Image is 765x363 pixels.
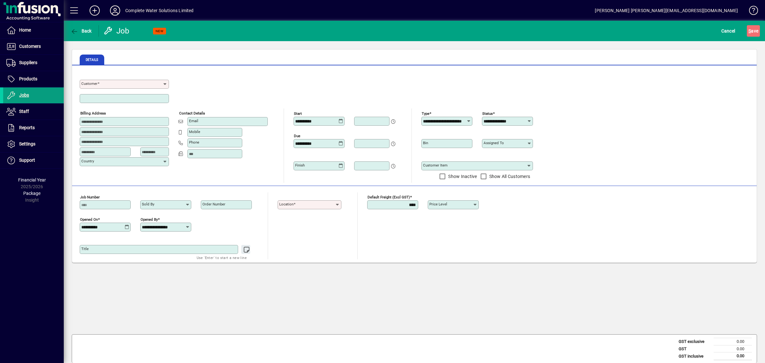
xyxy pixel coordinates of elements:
a: Home [3,22,64,38]
a: Suppliers [3,55,64,71]
mat-label: Order number [202,202,225,206]
mat-label: Start [294,111,302,116]
mat-label: Assigned to [484,141,504,145]
mat-hint: Use 'Enter' to start a new line [197,254,247,261]
mat-label: Customer Item [423,163,448,167]
label: Show Inactive [447,173,477,180]
mat-label: Sold by [142,202,154,206]
mat-label: Status [482,111,493,116]
mat-label: Price Level [429,202,447,206]
span: NEW [156,29,164,33]
app-page-header-button: Back [64,25,99,37]
a: Customers [3,39,64,55]
button: Back [69,25,93,37]
button: Profile [105,5,125,16]
mat-label: Default Freight (excl GST) [368,195,410,199]
td: GST inclusive [675,352,714,360]
a: Support [3,152,64,168]
span: Support [19,158,35,163]
span: Details [86,58,98,62]
button: Add [84,5,105,16]
button: Save [747,25,760,37]
button: Cancel [720,25,737,37]
td: GST [675,345,714,352]
mat-label: Finish [295,163,305,167]
td: 0.00 [714,338,752,345]
span: Financial Year [18,177,46,182]
a: Products [3,71,64,87]
span: Customers [19,44,41,49]
mat-label: Email [189,119,198,123]
mat-label: Due [294,134,300,138]
mat-label: Country [81,159,94,163]
span: Jobs [19,93,29,98]
a: Settings [3,136,64,152]
td: 0.00 [714,345,752,352]
mat-label: Title [81,247,89,251]
mat-label: Phone [189,140,199,144]
mat-label: Type [422,111,429,116]
a: Reports [3,120,64,136]
td: 0.00 [714,352,752,360]
span: Products [19,76,37,81]
label: Show All Customers [488,173,530,180]
mat-label: Opened by [141,217,158,222]
span: Cancel [721,26,735,36]
td: GST exclusive [675,338,714,345]
span: Staff [19,109,29,114]
a: Knowledge Base [744,1,757,22]
a: Staff [3,104,64,120]
div: Job [104,26,131,36]
span: Back [70,28,92,33]
mat-label: Location [279,202,294,206]
span: Package [23,191,40,196]
span: S [748,28,751,33]
span: Settings [19,141,35,146]
mat-label: Opened On [80,217,98,222]
mat-label: Mobile [189,130,200,134]
span: Home [19,27,31,33]
div: Complete Water Solutions Limited [125,5,194,16]
div: [PERSON_NAME] [PERSON_NAME][EMAIL_ADDRESS][DOMAIN_NAME] [595,5,738,16]
mat-label: Bin [423,141,428,145]
span: Suppliers [19,60,37,65]
span: ave [748,26,758,36]
mat-label: Job number [80,195,100,199]
span: Reports [19,125,35,130]
mat-label: Customer [81,81,98,86]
